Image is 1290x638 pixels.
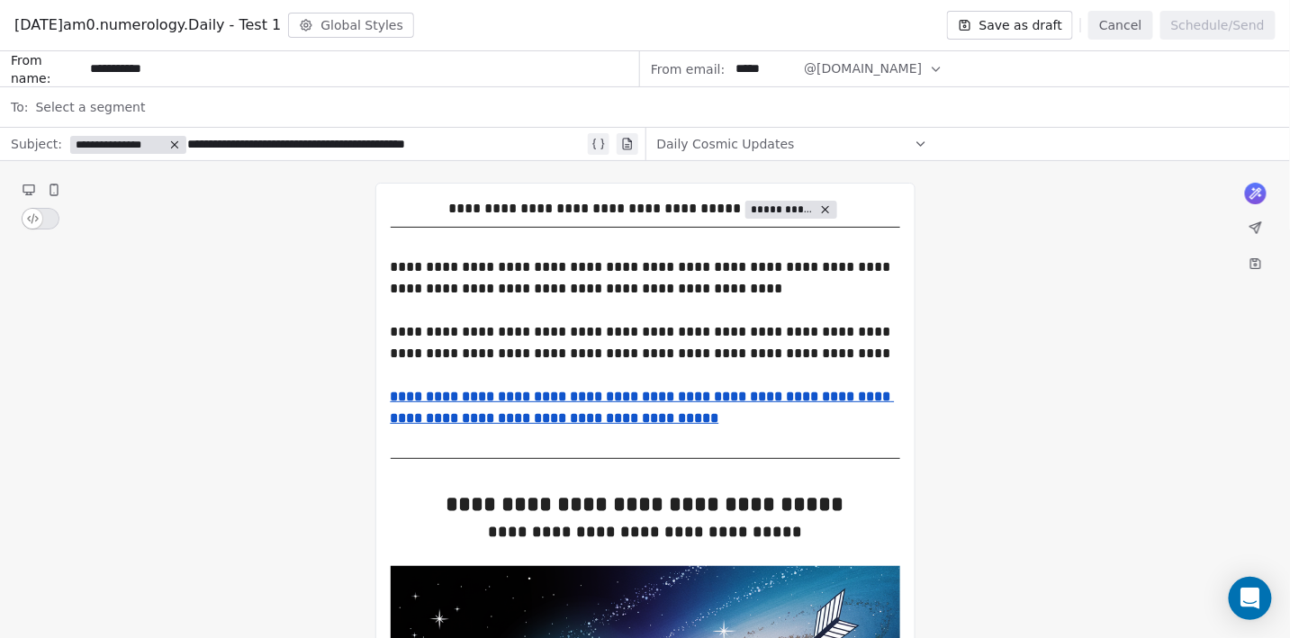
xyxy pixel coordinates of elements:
span: Select a segment [35,98,145,116]
button: Schedule/Send [1160,11,1276,40]
button: Cancel [1088,11,1152,40]
button: Global Styles [288,13,414,38]
span: [DATE]am0.numerology.Daily - Test 1 [14,14,281,36]
span: From email: [651,60,725,78]
div: Open Intercom Messenger [1229,577,1272,620]
span: From name: [11,51,83,87]
span: Subject: [11,135,62,158]
button: Save as draft [947,11,1074,40]
span: To: [11,98,28,116]
span: Daily Cosmic Updates [657,135,795,153]
span: @[DOMAIN_NAME] [804,59,922,78]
